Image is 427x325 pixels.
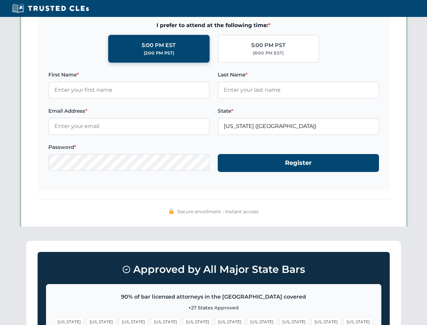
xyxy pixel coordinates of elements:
[48,82,210,99] input: Enter your first name
[48,71,210,79] label: First Name
[54,292,373,301] p: 90% of bar licensed attorneys in the [GEOGRAPHIC_DATA] covered
[10,3,91,14] img: Trusted CLEs
[48,21,379,30] span: I prefer to attend at the following time:
[54,304,373,311] p: +27 States Approved
[218,82,379,99] input: Enter your last name
[251,41,286,50] div: 5:00 PM PST
[144,50,174,57] div: (2:00 PM PST)
[218,107,379,115] label: State
[218,154,379,172] button: Register
[169,209,174,214] img: 🔒
[253,50,284,57] div: (8:00 PM EST)
[218,71,379,79] label: Last Name
[48,118,210,135] input: Enter your email
[218,118,379,135] input: Florida (FL)
[48,143,210,151] label: Password
[46,260,381,279] h3: Approved by All Major State Bars
[142,41,176,50] div: 5:00 PM EST
[177,208,259,215] span: Secure enrollment • Instant access
[48,107,210,115] label: Email Address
